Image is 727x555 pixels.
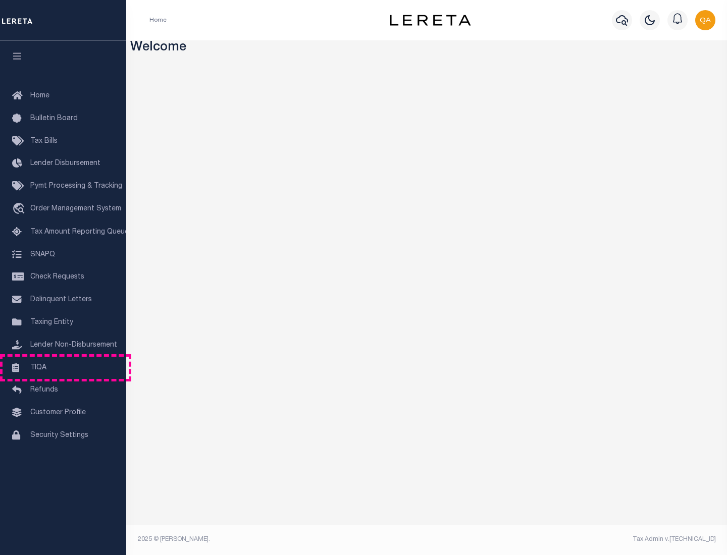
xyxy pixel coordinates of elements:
[30,92,49,99] span: Home
[30,205,121,212] span: Order Management System
[30,409,86,416] span: Customer Profile
[30,342,117,349] span: Lender Non-Disbursement
[130,40,723,56] h3: Welcome
[30,160,100,167] span: Lender Disbursement
[30,386,58,394] span: Refunds
[149,16,167,25] li: Home
[30,364,46,371] span: TIQA
[30,251,55,258] span: SNAPQ
[390,15,471,26] img: logo-dark.svg
[434,535,716,544] div: Tax Admin v.[TECHNICAL_ID]
[12,203,28,216] i: travel_explore
[30,432,88,439] span: Security Settings
[30,273,84,281] span: Check Requests
[30,296,92,303] span: Delinquent Letters
[30,319,73,326] span: Taxing Entity
[130,535,427,544] div: 2025 © [PERSON_NAME].
[30,138,58,145] span: Tax Bills
[30,183,122,190] span: Pymt Processing & Tracking
[695,10,715,30] img: svg+xml;base64,PHN2ZyB4bWxucz0iaHR0cDovL3d3dy53My5vcmcvMjAwMC9zdmciIHBvaW50ZXItZXZlbnRzPSJub25lIi...
[30,229,129,236] span: Tax Amount Reporting Queue
[30,115,78,122] span: Bulletin Board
